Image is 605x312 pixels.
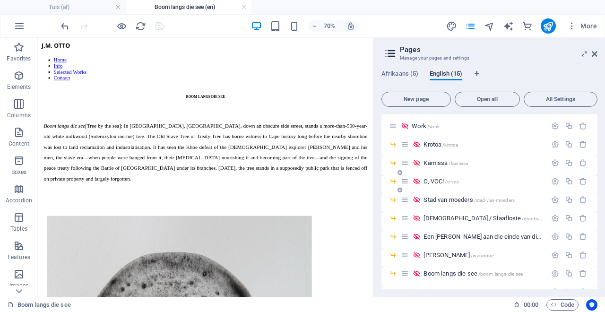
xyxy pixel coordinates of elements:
div: Remove [579,269,587,277]
div: Remove [579,122,587,130]
button: New page [381,92,451,107]
span: Click to open page [423,141,458,148]
button: undo [59,20,70,32]
span: /stad-van-moeders [474,198,515,203]
button: Open all [455,92,520,107]
i: Publish [543,21,553,32]
i: Design (Ctrl+Alt+Y) [446,21,457,32]
div: Remove [579,140,587,148]
div: Settings [551,122,559,130]
div: Duplicate [565,251,573,259]
div: Duplicate [565,159,573,167]
button: publish [541,18,556,34]
p: Images [9,282,29,289]
i: AI Writer [503,21,514,32]
span: Code [551,299,574,311]
span: Stad van moeders [423,196,515,203]
div: Duplicate [565,140,573,148]
div: Settings [551,269,559,277]
span: Afrikaans (5) [381,68,418,81]
i: Commerce [522,21,533,32]
span: English (15) [430,68,462,81]
button: design [446,20,458,32]
button: More [563,18,601,34]
div: O, VOC!/o-voc [421,178,546,184]
div: Stad van moeders/stad-van-moeders [421,197,546,203]
button: reload [135,20,146,32]
a: Click to cancel selection. Double-click to open Pages [8,299,71,311]
span: /o-voc [445,179,459,184]
p: Tables [10,225,27,233]
span: Click to open page [423,251,493,259]
span: [DEMOGRAPHIC_DATA] / Slaaflosie [423,215,569,222]
h6: Session time [514,299,539,311]
span: 00 00 [524,299,538,311]
span: /boom-langs-die-see [478,271,523,277]
div: Duplicate [565,269,573,277]
div: Settings [551,214,559,222]
p: Elements [7,83,31,91]
button: commerce [522,20,533,32]
div: Duplicate [565,196,573,204]
div: Remove [579,288,587,296]
button: 70% [308,20,341,32]
p: Favorites [7,55,31,62]
div: Remove [579,196,587,204]
div: Duplicate [565,233,573,241]
span: O, VOC! [423,178,459,185]
div: Settings [551,140,559,148]
div: Krotoa/krotoa [421,141,546,147]
span: : [530,301,532,308]
i: On resize automatically adjust zoom level to fit chosen device. [346,22,355,30]
button: Code [546,299,579,311]
h2: Pages [400,45,597,54]
div: Work/work [409,123,546,129]
div: Remove [579,233,587,241]
div: Duplicate [565,177,573,185]
p: Accordion [6,197,32,204]
p: Features [8,253,30,261]
button: text_generator [503,20,514,32]
button: All Settings [524,92,597,107]
span: /kamissa [449,161,468,166]
h3: Manage your pages and settings [400,54,579,62]
span: /krotoa [442,142,458,147]
button: navigator [484,20,495,32]
div: Remove [579,159,587,167]
span: /wasvroue [471,253,493,258]
div: Remove [579,251,587,259]
div: Duplicate [565,122,573,130]
button: Usercentrics [586,299,597,311]
div: Settings [551,159,559,167]
span: Boom langs die see [423,270,523,277]
p: Columns [7,112,31,119]
div: [PERSON_NAME]/wasvroue [421,252,546,258]
div: Inheems [421,289,546,295]
div: Duplicate [565,288,573,296]
span: All Settings [528,96,593,102]
div: Settings [551,251,559,259]
span: New page [386,96,447,102]
div: Kamissa/kamissa [421,160,546,166]
div: Settings [551,177,559,185]
p: Boxes [11,168,27,176]
div: Duplicate [565,214,573,222]
div: Settings [551,288,559,296]
h6: 70% [322,20,337,32]
span: Open all [459,96,516,102]
i: Navigator [484,21,495,32]
span: /groote-kerk-slaaflosie [522,216,569,221]
div: Settings [551,196,559,204]
p: Content [9,140,29,147]
i: Undo: Change text (Ctrl+Z) [60,21,70,32]
span: Click to open page [412,122,440,130]
span: /work [427,124,440,129]
i: Pages (Ctrl+Alt+S) [465,21,476,32]
div: Remove [579,177,587,185]
button: pages [465,20,476,32]
i: Reload page [135,21,146,32]
div: Remove [579,214,587,222]
div: Settings [551,233,559,241]
div: Boom langs die see/boom-langs-die-see [421,270,546,277]
span: Click to open page [423,159,468,166]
